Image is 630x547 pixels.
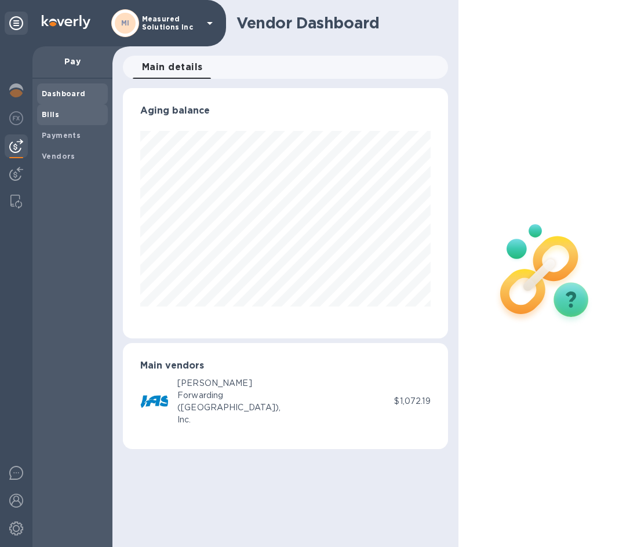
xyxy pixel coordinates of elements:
p: $1,072.19 [394,395,430,407]
img: Logo [42,15,90,29]
h1: Vendor Dashboard [236,14,440,32]
div: Inc. [177,414,281,426]
b: Vendors [42,152,75,161]
b: Payments [42,131,81,140]
div: [PERSON_NAME] [177,377,281,389]
div: ([GEOGRAPHIC_DATA]), [177,402,281,414]
p: Measured Solutions Inc [142,15,200,31]
b: MI [121,19,130,27]
h3: Aging balance [140,105,431,116]
h3: Main vendors [140,360,431,371]
img: Foreign exchange [9,111,23,125]
b: Bills [42,110,59,119]
span: Main details [142,59,203,75]
div: Forwarding [177,389,281,402]
p: Pay [42,56,103,67]
b: Dashboard [42,89,86,98]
